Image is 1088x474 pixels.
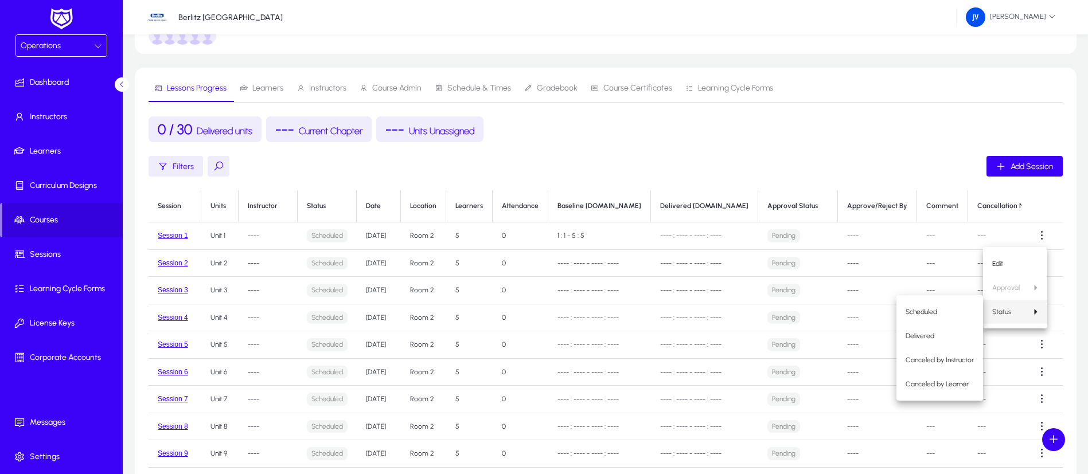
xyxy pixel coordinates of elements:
[992,307,1024,317] span: Status
[992,258,1038,269] span: Edit
[906,355,974,365] span: Canceled by Instructor
[906,379,974,389] span: Canceled by Learner
[906,307,974,317] span: Scheduled
[906,331,974,341] span: Delivered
